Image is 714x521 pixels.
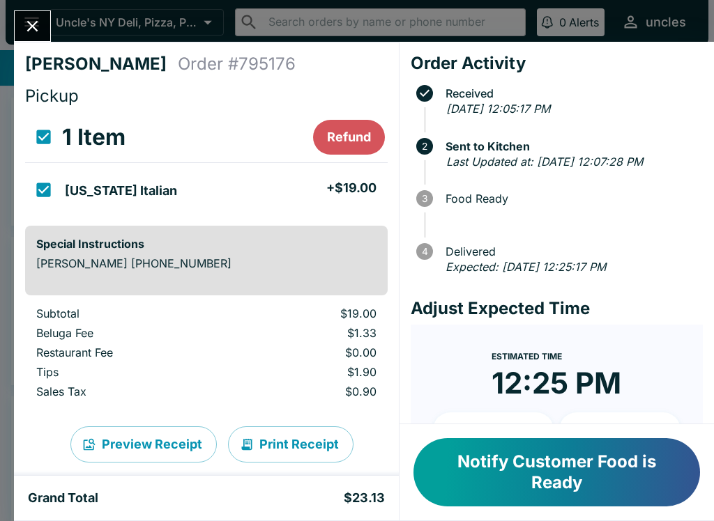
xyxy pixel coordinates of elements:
h5: Grand Total [28,490,98,506]
text: 4 [421,246,427,257]
button: Close [15,11,50,41]
p: $1.90 [243,365,377,379]
time: 12:25 PM [492,365,621,401]
p: $1.33 [243,326,377,340]
p: [PERSON_NAME] [PHONE_NUMBER] [36,256,377,270]
button: + 20 [559,412,681,447]
button: Refund [313,120,385,155]
button: Notify Customer Food is Ready [413,438,700,506]
h4: Order Activity [411,53,703,74]
span: Estimated Time [492,351,562,361]
span: Received [439,87,703,100]
span: Pickup [25,86,79,106]
p: Beluga Fee [36,326,220,340]
h5: + $19.00 [326,180,377,196]
em: [DATE] 12:05:17 PM [446,102,550,116]
h6: Special Instructions [36,237,377,251]
p: $0.90 [243,384,377,398]
span: Delivered [439,245,703,258]
span: Food Ready [439,192,703,205]
text: 2 [422,141,427,152]
button: Print Receipt [228,426,354,462]
p: $19.00 [243,306,377,320]
table: orders table [25,306,388,404]
h3: 1 Item [62,123,126,151]
text: 3 [422,193,427,204]
button: + 10 [433,412,554,447]
button: Preview Receipt [70,426,217,462]
p: Tips [36,365,220,379]
h5: $23.13 [344,490,385,506]
p: Sales Tax [36,384,220,398]
p: Subtotal [36,306,220,320]
h5: [US_STATE] Italian [65,182,177,199]
p: Restaurant Fee [36,345,220,359]
em: Last Updated at: [DATE] 12:07:28 PM [446,155,643,169]
span: Sent to Kitchen [439,140,703,153]
h4: Order # 795176 [178,54,296,75]
em: Expected: [DATE] 12:25:17 PM [446,260,606,274]
p: $0.00 [243,345,377,359]
table: orders table [25,112,388,215]
h4: [PERSON_NAME] [25,54,178,75]
h4: Adjust Expected Time [411,298,703,319]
